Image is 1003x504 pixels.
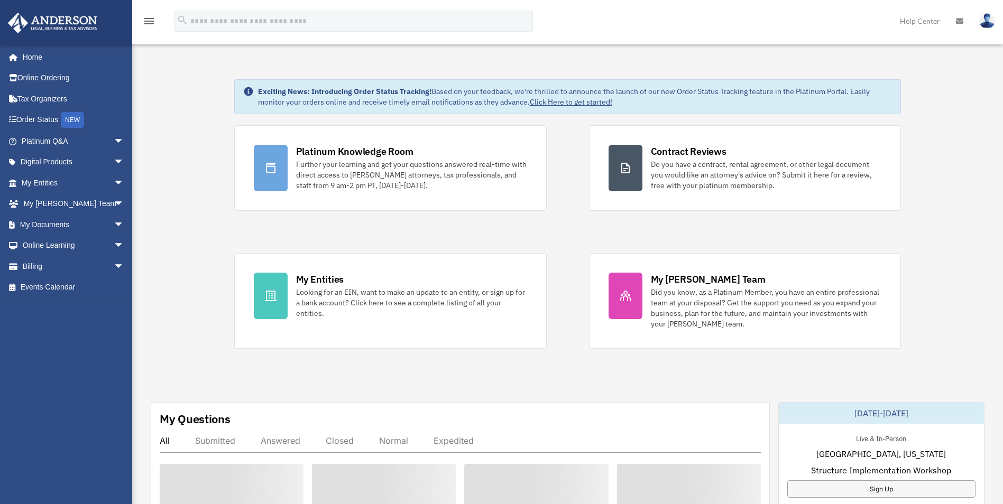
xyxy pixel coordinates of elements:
[651,159,882,191] div: Do you have a contract, rental agreement, or other legal document you would like an attorney's ad...
[177,14,188,26] i: search
[143,15,155,27] i: menu
[114,193,135,215] span: arrow_drop_down
[234,253,547,349] a: My Entities Looking for an EIN, want to make an update to an entity, or sign up for a bank accoun...
[651,287,882,329] div: Did you know, as a Platinum Member, you have an entire professional team at your disposal? Get th...
[651,145,726,158] div: Contract Reviews
[114,172,135,194] span: arrow_drop_down
[296,287,527,319] div: Looking for an EIN, want to make an update to an entity, or sign up for a bank account? Click her...
[434,435,474,446] div: Expedited
[589,125,901,211] a: Contract Reviews Do you have a contract, rental agreement, or other legal document you would like...
[379,435,408,446] div: Normal
[7,88,140,109] a: Tax Organizers
[7,214,140,235] a: My Documentsarrow_drop_down
[258,86,892,107] div: Based on your feedback, we're thrilled to announce the launch of our new Order Status Tracking fe...
[326,435,354,446] div: Closed
[979,13,995,29] img: User Pic
[114,235,135,257] span: arrow_drop_down
[160,435,170,446] div: All
[258,87,431,96] strong: Exciting News: Introducing Order Status Tracking!
[848,432,915,443] div: Live & In-Person
[114,130,135,152] span: arrow_drop_down
[811,464,951,477] span: Structure Implementation Workshop
[7,46,135,68] a: Home
[160,411,231,427] div: My Questions
[114,214,135,236] span: arrow_drop_down
[296,159,527,191] div: Further your learning and get your questions answered real-time with direct access to [PERSON_NAM...
[114,152,135,173] span: arrow_drop_down
[7,235,140,256] a: Online Learningarrow_drop_down
[195,435,235,446] div: Submitted
[234,125,547,211] a: Platinum Knowledge Room Further your learning and get your questions answered real-time with dire...
[779,403,984,424] div: [DATE]-[DATE]
[7,109,140,131] a: Order StatusNEW
[296,145,413,158] div: Platinum Knowledge Room
[7,152,140,173] a: Digital Productsarrow_drop_down
[7,130,140,152] a: Platinum Q&Aarrow_drop_down
[816,447,946,460] span: [GEOGRAPHIC_DATA], [US_STATE]
[7,68,140,89] a: Online Ordering
[61,112,84,128] div: NEW
[261,435,300,446] div: Answered
[7,277,140,298] a: Events Calendar
[589,253,901,349] a: My [PERSON_NAME] Team Did you know, as a Platinum Member, you have an entire professional team at...
[787,480,976,498] a: Sign Up
[143,18,155,27] a: menu
[7,193,140,214] a: My [PERSON_NAME] Teamarrow_drop_down
[7,256,140,277] a: Billingarrow_drop_down
[7,172,140,193] a: My Entitiesarrow_drop_down
[651,273,766,286] div: My [PERSON_NAME] Team
[530,97,612,107] a: Click Here to get started!
[296,273,344,286] div: My Entities
[114,256,135,277] span: arrow_drop_down
[5,13,100,33] img: Anderson Advisors Platinum Portal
